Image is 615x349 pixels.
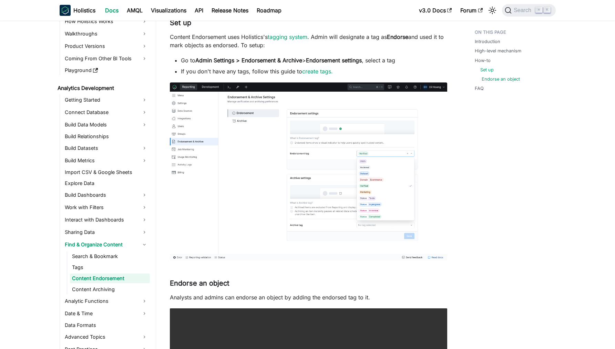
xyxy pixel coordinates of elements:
[70,285,150,294] a: Content Archiving
[191,5,207,16] a: API
[181,67,447,75] li: If you don't have any tags, follow this guide to
[170,19,447,27] h3: Set up
[63,16,150,27] a: How Holistics Works
[63,320,150,330] a: Data Formats
[181,56,447,64] li: Go to > , select a tag
[63,189,150,201] a: Build Dashboards
[63,331,150,342] a: Advanced Topics
[170,33,447,49] p: Content Endorsement uses Holistics's . Admin will designate a tag as and used it to mark objects ...
[480,66,494,73] a: Set up
[268,33,307,40] a: tagging system
[502,4,555,17] button: Search (Command+K)
[306,57,362,64] strong: Endorsement settings
[63,308,150,319] a: Date & Time
[63,119,150,130] a: Build Data Models
[63,239,150,250] a: Find & Organize Content
[475,48,521,54] a: High-level mechanism
[195,57,302,64] strong: Admin Settings > Endorsement & Archive
[512,7,535,13] span: Search
[63,202,150,213] a: Work with Filters
[63,28,150,39] a: Walkthroughs
[415,5,456,16] a: v3.0 Docs
[70,252,150,261] a: Search & Bookmark
[302,68,333,75] a: create tags.
[207,5,253,16] a: Release Notes
[63,296,150,307] a: Analytic Functions
[123,5,147,16] a: AMQL
[63,178,150,188] a: Explore Data
[63,94,150,105] a: Getting Started
[63,143,150,154] a: Build Datasets
[101,5,123,16] a: Docs
[63,107,150,118] a: Connect Database
[63,167,150,177] a: Import CSV & Google Sheets
[387,33,408,40] strong: Endorse
[70,263,150,272] a: Tags
[456,5,487,16] a: Forum
[63,132,150,141] a: Build Relationships
[63,41,150,52] a: Product Versions
[63,53,150,64] a: Coming From Other BI Tools
[60,5,71,16] img: Holistics
[253,5,286,16] a: Roadmap
[170,279,447,288] h3: Endorse an object
[147,5,191,16] a: Visualizations
[63,155,150,166] a: Build Metrics
[482,76,520,82] a: Endorse an object
[55,83,150,93] a: Analytics Development
[475,57,491,64] a: How-to
[475,38,500,45] a: Introduction
[475,85,484,92] a: FAQ
[170,82,447,261] img: Configure endorsed tag
[53,21,156,349] nav: Docs sidebar
[70,274,150,283] a: Content Endorsement
[535,7,542,13] kbd: ⌘
[63,227,150,238] a: Sharing Data
[63,214,150,225] a: Interact with Dashboards
[544,7,551,13] kbd: K
[63,65,150,75] a: Playground
[60,5,95,16] a: HolisticsHolistics
[73,6,95,14] b: Holistics
[170,293,447,301] p: Analysts and admins can endorse an object by adding the endorsed tag to it.
[487,5,498,16] button: Switch between dark and light mode (currently light mode)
